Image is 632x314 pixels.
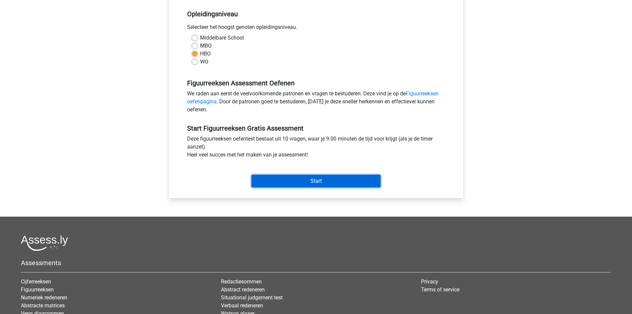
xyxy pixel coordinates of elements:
[21,259,611,267] h5: Assessments
[21,294,67,301] a: Numeriek redeneren
[21,286,54,293] a: Figuurreeksen
[200,50,211,58] label: HBO
[21,278,51,285] a: Cijferreeksen
[187,124,445,132] h5: Start Figuurreeksen Gratis Assessment
[200,58,208,66] label: WO
[187,79,445,87] h5: Figuurreeksen Assessment Oefenen
[182,23,450,34] div: Selecteer het hoogst genoten opleidingsniveau.
[221,294,283,301] a: Situational judgement test
[221,278,262,285] a: Redactiesommen
[251,175,381,187] input: Start
[21,235,68,251] img: Assessly logo
[421,278,438,285] a: Privacy
[21,302,65,309] a: Abstracte matrices
[421,286,459,293] a: Terms of service
[221,302,263,309] a: Verbaal redeneren
[182,135,450,161] div: Deze figuurreeksen oefentest bestaat uit 10 vragen, waar je 9:00 minuten de tijd voor krijgt (als...
[200,42,212,50] label: MBO
[200,34,244,42] label: Middelbare School
[182,90,450,116] div: We raden aan eerst de veelvoorkomende patronen en vragen te bestuderen. Deze vind je op de . Door...
[187,7,445,21] h5: Opleidingsniveau
[221,286,265,293] a: Abstract redeneren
